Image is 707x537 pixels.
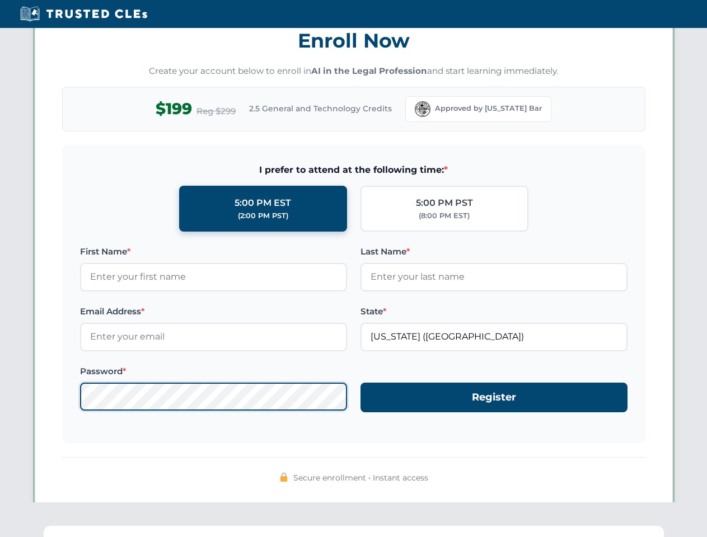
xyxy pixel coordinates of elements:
[62,65,645,78] p: Create your account below to enroll in and start learning immediately.
[196,105,236,118] span: Reg $299
[415,101,430,117] img: Florida Bar
[80,323,347,351] input: Enter your email
[80,365,347,378] label: Password
[80,263,347,291] input: Enter your first name
[360,245,628,258] label: Last Name
[360,323,628,351] input: Florida (FL)
[235,196,291,210] div: 5:00 PM EST
[17,6,151,22] img: Trusted CLEs
[311,65,427,76] strong: AI in the Legal Profession
[62,23,645,58] h3: Enroll Now
[238,210,288,222] div: (2:00 PM PST)
[360,263,628,291] input: Enter your last name
[156,96,192,121] span: $199
[360,305,628,318] label: State
[419,210,470,222] div: (8:00 PM EST)
[80,163,628,177] span: I prefer to attend at the following time:
[80,305,347,318] label: Email Address
[360,383,628,412] button: Register
[249,102,392,115] span: 2.5 General and Technology Credits
[279,473,288,482] img: 🔒
[80,245,347,258] label: First Name
[435,103,542,114] span: Approved by [US_STATE] Bar
[416,196,473,210] div: 5:00 PM PST
[293,472,428,484] span: Secure enrollment • Instant access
